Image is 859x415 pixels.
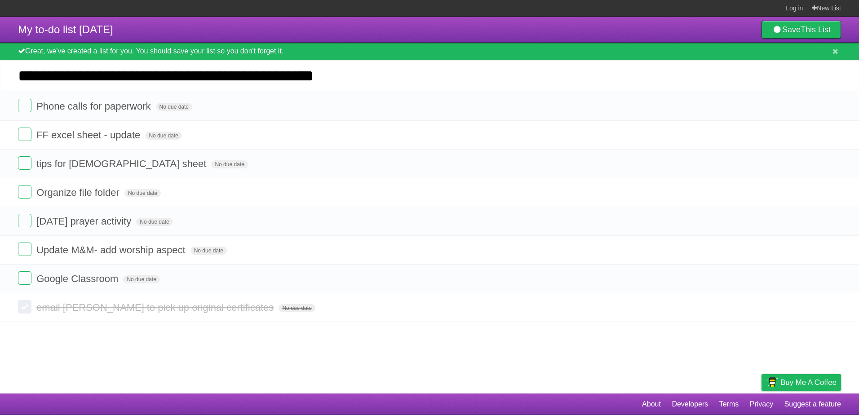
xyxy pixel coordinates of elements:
span: No due date [123,275,159,283]
a: Terms [719,396,739,413]
a: Privacy [750,396,773,413]
span: email [PERSON_NAME] to pick up original certificates [36,302,276,313]
span: Google Classroom [36,273,120,284]
label: Done [18,271,31,285]
a: Suggest a feature [784,396,841,413]
label: Done [18,185,31,199]
span: My to-do list [DATE] [18,23,113,35]
label: Done [18,156,31,170]
label: Done [18,128,31,141]
span: No due date [136,218,173,226]
a: SaveThis List [762,21,841,39]
span: No due date [279,304,315,312]
span: Update M&M- add worship aspect [36,244,187,256]
a: Developers [672,396,708,413]
a: About [642,396,661,413]
span: [DATE] prayer activity [36,216,133,227]
label: Done [18,99,31,112]
span: tips for [DEMOGRAPHIC_DATA] sheet [36,158,208,169]
img: Buy me a coffee [766,375,778,390]
label: Done [18,243,31,256]
span: No due date [156,103,192,111]
span: No due date [190,247,227,255]
span: No due date [124,189,161,197]
span: No due date [145,132,182,140]
a: Buy me a coffee [762,374,841,391]
span: Phone calls for paperwork [36,101,153,112]
span: FF excel sheet - update [36,129,142,141]
span: Organize file folder [36,187,122,198]
label: Done [18,214,31,227]
span: No due date [211,160,248,168]
label: Done [18,300,31,313]
span: Buy me a coffee [780,375,837,390]
b: This List [801,25,831,34]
